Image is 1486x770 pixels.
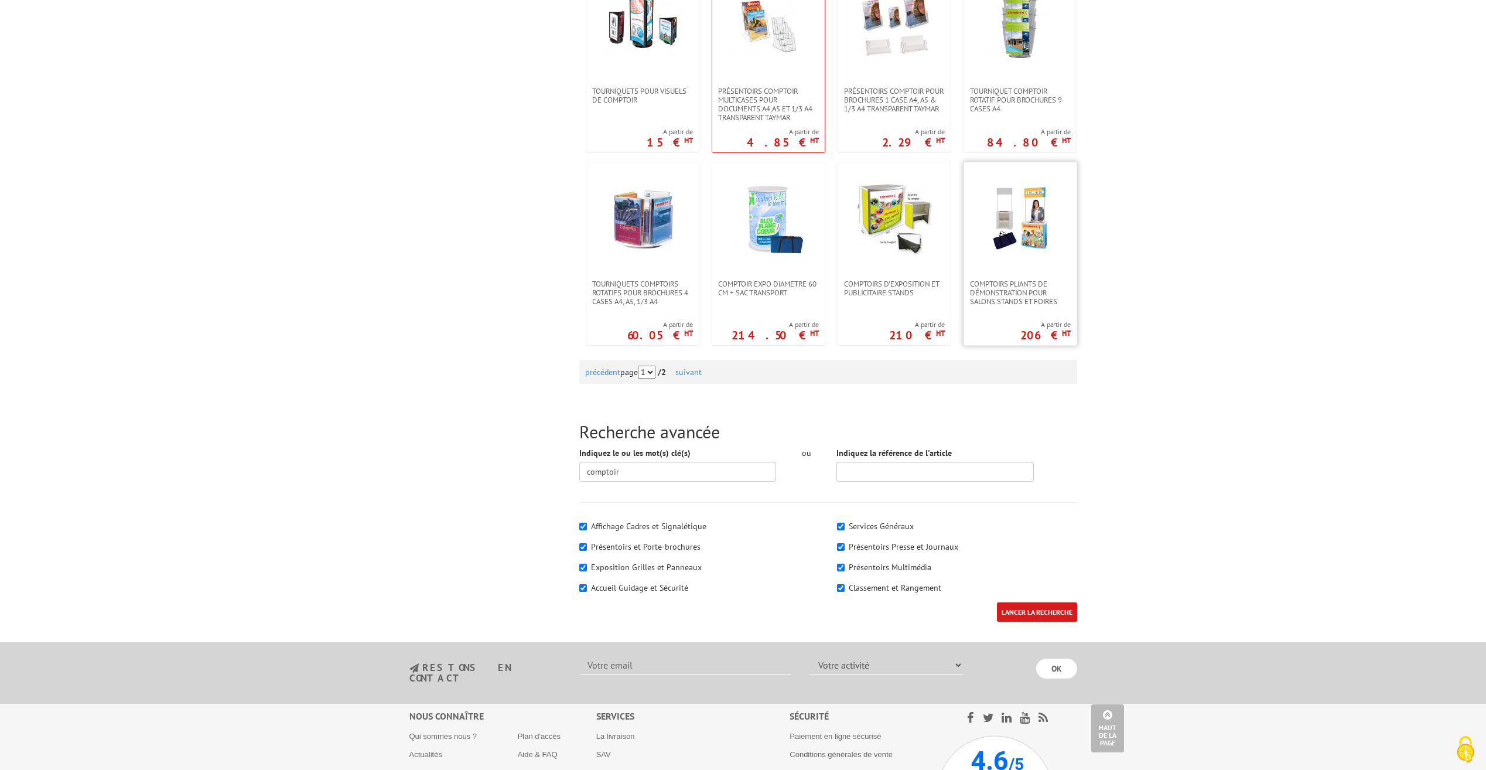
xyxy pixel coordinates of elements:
[732,320,819,329] span: A partir de
[712,87,825,122] a: Présentoirs comptoir multicases POUR DOCUMENTS A4,A5 ET 1/3 A4 TRANSPARENT TAYMAR
[1445,730,1486,770] button: Cookies (fenêtre modale)
[838,87,951,113] a: PRÉSENTOIRS COMPTOIR POUR BROCHURES 1 CASE A4, A5 & 1/3 A4 TRANSPARENT taymar
[837,523,845,530] input: Services Généraux
[684,328,693,338] sup: HT
[970,280,1071,306] span: Comptoirs pliants de démonstration pour salons stands et foires
[849,541,958,552] label: Présentoirs Presse et Journaux
[586,87,699,104] a: Tourniquets pour Visuels de comptoir
[596,710,790,723] div: Services
[591,541,701,552] label: Présentoirs et Porte-brochures
[837,584,845,592] input: Classement et Rangement
[409,663,563,683] h3: restons en contact
[675,367,702,377] a: suivant
[838,280,951,297] a: Comptoirs d'exposition et publicitaire stands
[836,447,952,459] label: Indiquez la référence de l'article
[987,127,1071,137] span: A partir de
[889,332,945,339] p: 210 €
[837,564,845,571] input: Présentoirs Multimédia
[882,127,945,137] span: A partir de
[790,750,893,759] a: Conditions générales de vente
[882,139,945,146] p: 2.29 €
[580,655,791,675] input: Votre email
[409,663,419,673] img: newsletter.jpg
[849,562,931,573] label: Présentoirs Multimédia
[1020,320,1071,329] span: A partir de
[627,332,693,339] p: 60.05 €
[790,732,881,741] a: Paiement en ligne sécurisé
[844,87,945,113] span: PRÉSENTOIRS COMPTOIR POUR BROCHURES 1 CASE A4, A5 & 1/3 A4 TRANSPARENT taymar
[409,732,477,741] a: Qui sommes nous ?
[518,732,561,741] a: Plan d'accès
[844,280,945,297] span: Comptoirs d'exposition et publicitaire stands
[747,139,819,146] p: 4.85 €
[1062,135,1071,145] sup: HT
[596,750,611,759] a: SAV
[647,139,693,146] p: 15 €
[889,320,945,329] span: A partir de
[718,87,819,122] span: Présentoirs comptoir multicases POUR DOCUMENTS A4,A5 ET 1/3 A4 TRANSPARENT TAYMAR
[585,360,1071,384] div: page
[579,584,587,592] input: Accueil Guidage et Sécurité
[586,280,699,306] a: Tourniquets comptoirs rotatifs pour brochures 4 Cases A4, A5, 1/3 A4
[647,127,693,137] span: A partir de
[591,562,702,573] label: Exposition Grilles et Panneaux
[794,447,819,459] div: ou
[964,280,1077,306] a: Comptoirs pliants de démonstration pour salons stands et foires
[747,127,819,137] span: A partir de
[518,750,558,759] a: Aide & FAQ
[970,87,1071,113] span: Tourniquet comptoir rotatif pour brochures 9 cases A4
[849,582,941,593] label: Classement et Rangement
[592,280,693,306] span: Tourniquets comptoirs rotatifs pour brochures 4 Cases A4, A5, 1/3 A4
[936,135,945,145] sup: HT
[837,543,845,551] input: Présentoirs Presse et Journaux
[856,180,932,256] img: Comptoirs d'exposition et publicitaire stands
[604,180,681,256] img: Tourniquets comptoirs rotatifs pour brochures 4 Cases A4, A5, 1/3 A4
[579,422,1077,441] h2: Recherche avancée
[936,328,945,338] sup: HT
[732,332,819,339] p: 214.50 €
[1020,332,1071,339] p: 206 €
[712,280,825,297] a: Comptoir Expo diametre 60 cm + Sac transport
[409,710,596,723] div: Nous connaître
[730,180,807,256] img: Comptoir Expo diametre 60 cm + Sac transport
[579,564,587,571] input: Exposition Grilles et Panneaux
[1036,659,1077,679] input: OK
[579,523,587,530] input: Affichage Cadres et Signalétique
[591,582,688,593] label: Accueil Guidage et Sécurité
[718,280,819,297] span: Comptoir Expo diametre 60 cm + Sac transport
[964,87,1077,113] a: Tourniquet comptoir rotatif pour brochures 9 cases A4
[1451,735,1480,764] img: Cookies (fenêtre modale)
[997,602,1077,622] input: LANCER LA RECHERCHE
[810,328,819,338] sup: HT
[790,710,937,723] div: Sécurité
[982,180,1058,256] img: Comptoirs pliants de démonstration pour salons stands et foires
[684,135,693,145] sup: HT
[987,139,1071,146] p: 84.80 €
[1062,328,1071,338] sup: HT
[1091,704,1124,752] a: Haut de la page
[658,367,673,377] strong: /
[627,320,693,329] span: A partir de
[591,521,706,531] label: Affichage Cadres et Signalétique
[661,367,666,377] span: 2
[592,87,693,104] span: Tourniquets pour Visuels de comptoir
[585,367,620,377] a: précédent
[849,521,914,531] label: Services Généraux
[810,135,819,145] sup: HT
[579,447,691,459] label: Indiquez le ou les mot(s) clé(s)
[596,732,635,741] a: La livraison
[579,543,587,551] input: Présentoirs et Porte-brochures
[409,750,442,759] a: Actualités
